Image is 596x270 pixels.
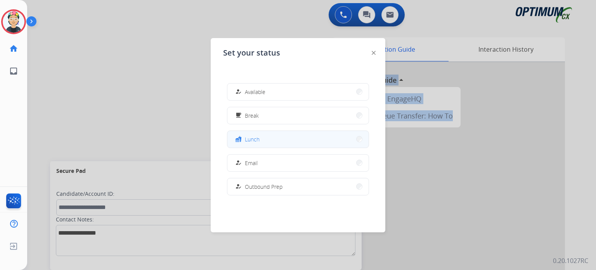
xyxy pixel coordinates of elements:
span: Break [245,111,259,120]
mat-icon: free_breakfast [235,112,242,119]
button: Email [227,155,369,171]
span: Outbound Prep [245,183,282,191]
mat-icon: fastfood [235,136,242,143]
span: Lunch [245,135,260,143]
button: Break [227,107,369,124]
button: Outbound Prep [227,178,369,195]
span: Available [245,88,265,96]
mat-icon: how_to_reg [235,89,242,95]
img: close-button [372,51,376,55]
mat-icon: how_to_reg [235,183,242,190]
button: Available [227,84,369,100]
mat-icon: home [9,44,18,53]
mat-icon: how_to_reg [235,160,242,166]
mat-icon: inbox [9,66,18,76]
button: Lunch [227,131,369,148]
p: 0.20.1027RC [553,256,588,265]
img: avatar [3,11,24,33]
span: Email [245,159,258,167]
span: Set your status [223,47,280,58]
